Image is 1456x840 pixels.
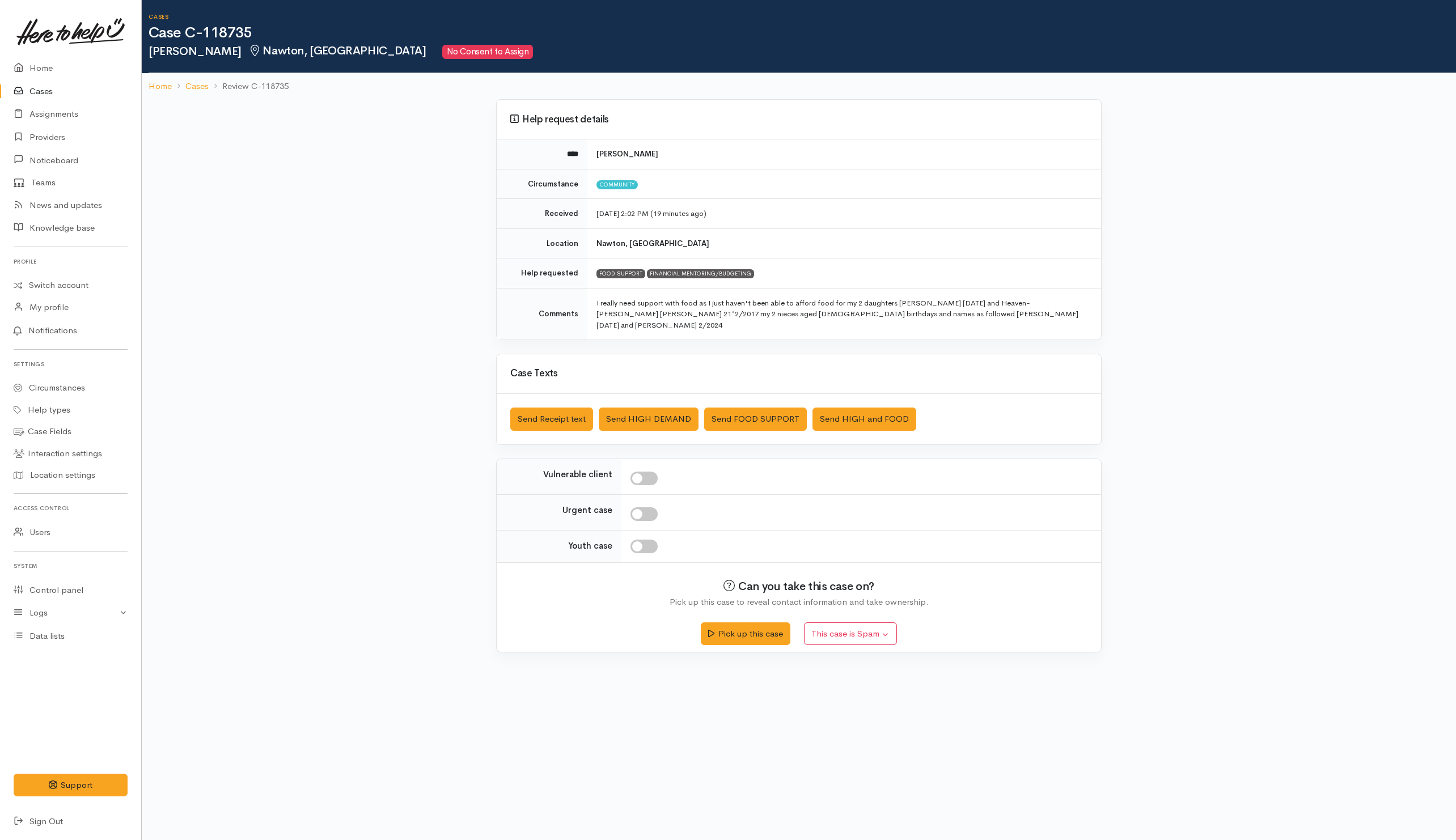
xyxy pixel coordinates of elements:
[497,169,587,199] td: Circumstance
[14,500,128,516] h6: Access control
[596,180,638,189] span: Community
[510,368,1087,379] h3: Case Texts
[14,254,128,269] h6: Profile
[647,269,754,278] div: FINANCIAL MENTORING/BUDGETING
[510,566,1087,593] h2: Can you take this case on?
[142,73,1456,100] nav: breadcrumb
[596,269,645,278] div: FOOD SUPPORT
[497,199,587,229] td: Received
[596,239,709,248] b: Nawton, [GEOGRAPHIC_DATA]
[14,357,128,372] h6: Settings
[510,408,593,431] button: Send Receipt text
[185,80,209,93] a: Cases
[701,622,790,646] button: Pick up this case
[497,258,587,289] td: Help requested
[804,622,897,646] button: This case is Spam
[596,149,658,159] b: [PERSON_NAME]
[587,288,1101,340] td: I really need support with food as I just haven't been able to afford food for my 2 daughters [PE...
[543,468,612,481] label: Vulnerable client
[599,408,699,431] button: Send HIGH DEMAND
[442,45,533,59] span: No Consent to Assign
[14,774,128,797] button: Support
[587,199,1101,229] td: [DATE] 2:02 PM (19 minutes ago)
[562,504,612,517] label: Urgent case
[149,25,1456,41] h1: Case C-118735
[209,80,289,93] li: Review C-118735
[657,596,941,609] div: Pick up this case to reveal contact information and take ownership.
[497,228,587,258] td: Location
[568,540,612,553] label: Youth case
[149,14,1456,20] h6: Cases
[248,44,426,58] span: Nawton, [GEOGRAPHIC_DATA]
[510,114,1087,125] h3: Help request details
[812,408,916,431] button: Send HIGH and FOOD
[14,558,128,574] h6: System
[704,408,807,431] button: Send FOOD SUPPORT
[149,45,1456,59] h2: [PERSON_NAME]
[497,288,587,340] td: Comments
[149,80,172,93] a: Home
